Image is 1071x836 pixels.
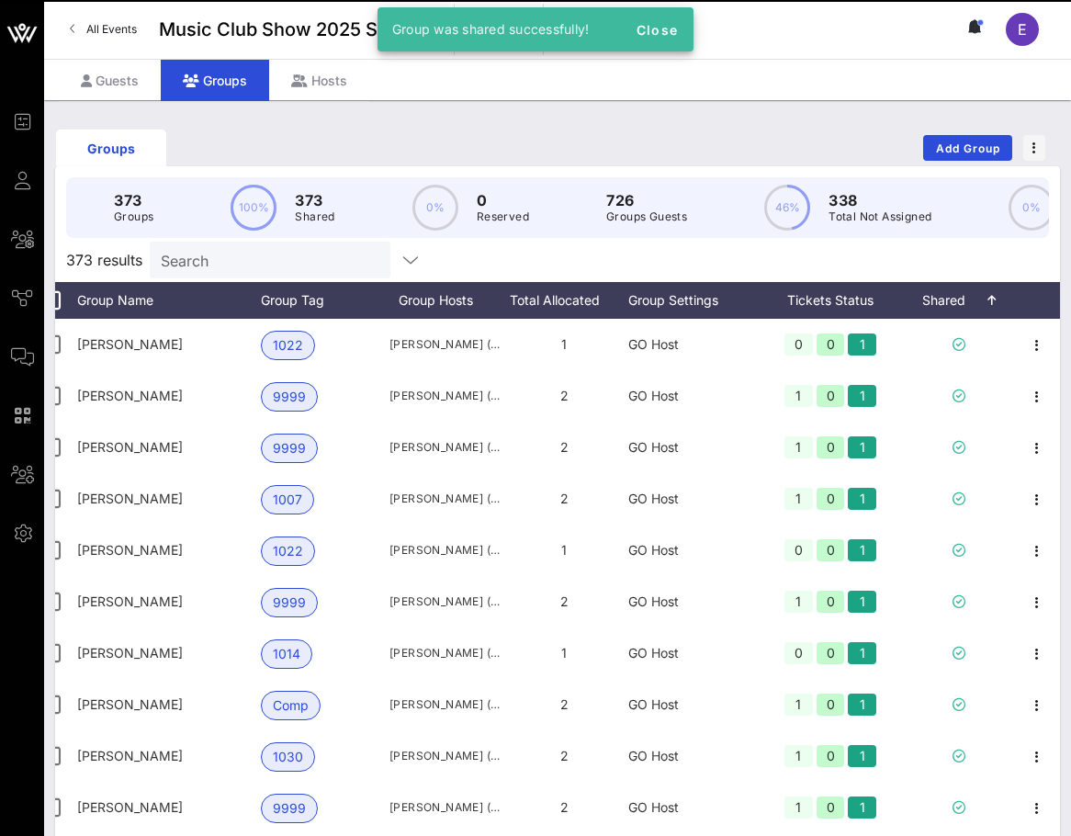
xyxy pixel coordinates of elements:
[848,745,876,767] div: 1
[389,747,500,765] span: [PERSON_NAME] ([EMAIL_ADDRESS][DOMAIN_NAME])
[561,542,567,558] span: 1
[628,370,757,422] div: GO Host
[389,798,500,817] span: [PERSON_NAME] ([EMAIL_ADDRESS][DOMAIN_NAME])
[1006,13,1039,46] div: E
[477,208,529,226] p: Reserved
[560,439,569,455] span: 2
[295,208,334,226] p: Shared
[817,385,845,407] div: 0
[273,743,303,771] span: 1030
[628,525,757,576] div: GO Host
[628,282,757,319] div: Group Settings
[59,15,148,44] a: All Events
[817,796,845,819] div: 0
[389,695,500,714] span: [PERSON_NAME] ([PERSON_NAME][EMAIL_ADDRESS][PERSON_NAME][DOMAIN_NAME])
[389,593,500,611] span: [PERSON_NAME] ([PERSON_NAME][EMAIL_ADDRESS][DOMAIN_NAME])
[273,640,300,668] span: 1014
[628,782,757,833] div: GO Host
[560,748,569,763] span: 2
[817,591,845,613] div: 0
[817,333,845,356] div: 0
[848,591,876,613] div: 1
[784,591,813,613] div: 1
[59,60,161,101] div: Guests
[784,539,813,561] div: 0
[817,539,845,561] div: 0
[848,796,876,819] div: 1
[273,332,303,359] span: 1022
[628,473,757,525] div: GO Host
[273,486,302,514] span: 1007
[635,22,679,38] span: Close
[628,319,757,370] div: GO Host
[261,282,389,319] div: Group Tag
[817,642,845,664] div: 0
[273,795,306,822] span: 9999
[77,388,183,403] span: Adam Greenhagen
[114,189,153,211] p: 373
[817,488,845,510] div: 0
[560,799,569,815] span: 2
[628,627,757,679] div: GO Host
[829,208,931,226] p: Total Not Assigned
[606,208,687,226] p: Groups Guests
[848,694,876,716] div: 1
[560,388,569,403] span: 2
[848,642,876,664] div: 1
[500,282,628,319] div: Total Allocated
[560,491,569,506] span: 2
[848,539,876,561] div: 1
[77,542,183,558] span: Alec Covington
[561,336,567,352] span: 1
[784,694,813,716] div: 1
[923,135,1012,161] button: Add Group
[86,22,137,36] span: All Events
[848,333,876,356] div: 1
[628,679,757,730] div: GO Host
[784,488,813,510] div: 1
[784,745,813,767] div: 1
[1018,20,1027,39] span: E
[848,385,876,407] div: 1
[904,282,1014,319] div: Shared
[477,189,529,211] p: 0
[161,60,269,101] div: Groups
[159,16,432,43] span: Music Club Show 2025 Show 3
[817,745,845,767] div: 0
[784,796,813,819] div: 1
[784,642,813,664] div: 0
[389,387,500,405] span: [PERSON_NAME] ([PERSON_NAME][EMAIL_ADDRESS][DOMAIN_NAME])
[606,189,687,211] p: 726
[560,696,569,712] span: 2
[561,645,567,661] span: 1
[784,436,813,458] div: 1
[389,335,500,354] span: [PERSON_NAME] ([EMAIL_ADDRESS][DOMAIN_NAME])
[628,576,757,627] div: GO Host
[628,422,757,473] div: GO Host
[560,593,569,609] span: 2
[77,336,183,352] span: Adam Greene
[273,589,306,616] span: 9999
[389,282,500,319] div: Group Hosts
[273,692,309,719] span: Comp
[784,385,813,407] div: 1
[269,60,369,101] div: Hosts
[389,438,500,457] span: [PERSON_NAME] ([PERSON_NAME][EMAIL_ADDRESS][PERSON_NAME][DOMAIN_NAME])
[817,436,845,458] div: 0
[295,189,334,211] p: 373
[392,21,590,37] span: Group was shared successfully!
[273,383,306,411] span: 9999
[848,436,876,458] div: 1
[77,799,183,815] span: Allison Brown
[389,490,500,508] span: [PERSON_NAME] ([EMAIL_ADDRESS][DOMAIN_NAME])
[829,189,931,211] p: 338
[77,696,183,712] span: Alfred Dawson
[389,541,500,559] span: [PERSON_NAME] ([PERSON_NAME][EMAIL_ADDRESS][PERSON_NAME][DOMAIN_NAME])
[77,491,183,506] span: Al Welch
[627,13,686,46] button: Close
[273,435,306,462] span: 9999
[784,333,813,356] div: 0
[77,748,183,763] span: Ali Summerville
[56,139,166,158] div: Groups
[935,141,1001,155] span: Add Group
